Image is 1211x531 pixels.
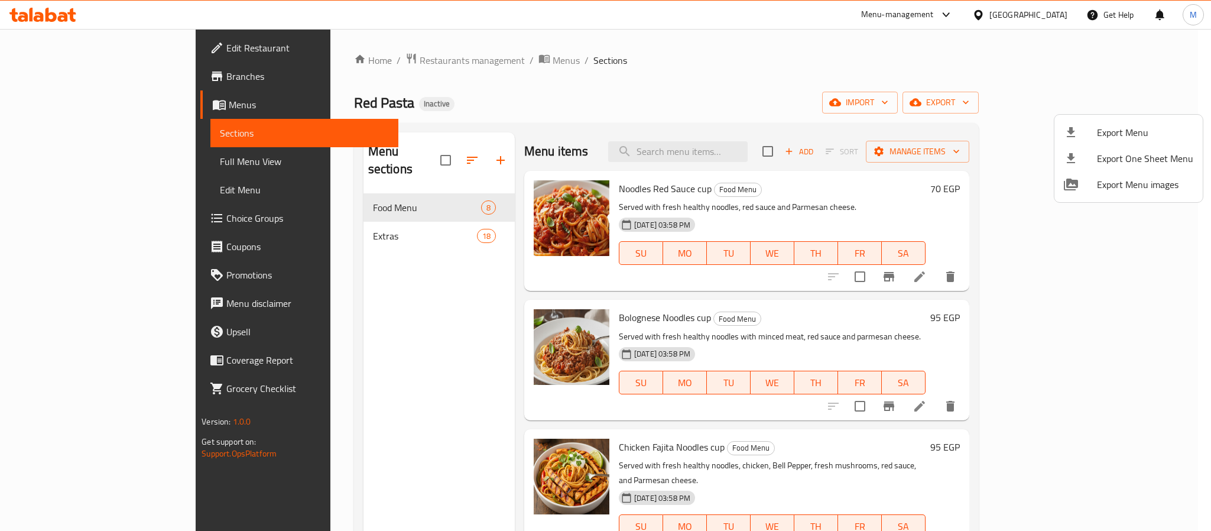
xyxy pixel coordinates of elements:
[1054,119,1203,145] li: Export menu items
[1097,151,1193,166] span: Export One Sheet Menu
[1054,171,1203,197] li: Export Menu images
[1054,145,1203,171] li: Export one sheet menu items
[1097,125,1193,140] span: Export Menu
[1097,177,1193,192] span: Export Menu images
